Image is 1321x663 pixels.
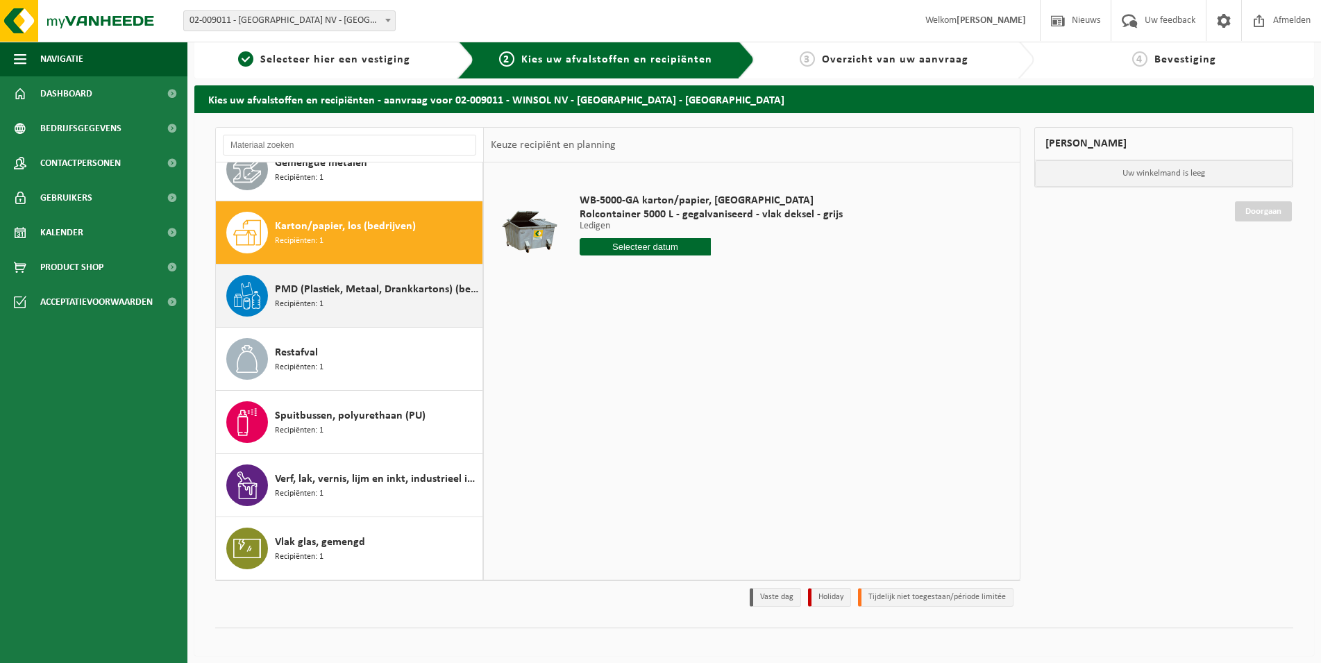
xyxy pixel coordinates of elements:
span: Kies uw afvalstoffen en recipiënten [521,54,712,65]
button: PMD (Plastiek, Metaal, Drankkartons) (bedrijven) Recipiënten: 1 [216,265,483,328]
span: PMD (Plastiek, Metaal, Drankkartons) (bedrijven) [275,281,479,298]
button: Vlak glas, gemengd Recipiënten: 1 [216,517,483,580]
p: Ledigen [580,221,843,231]
span: Recipiënten: 1 [275,361,323,374]
span: Dashboard [40,76,92,111]
strong: [PERSON_NAME] [957,15,1026,26]
span: Kalender [40,215,83,250]
li: Vaste dag [750,588,801,607]
span: 1 [238,51,253,67]
span: Recipiënten: 1 [275,551,323,564]
span: Navigatie [40,42,83,76]
span: Bedrijfsgegevens [40,111,121,146]
span: Recipiënten: 1 [275,424,323,437]
span: Gebruikers [40,181,92,215]
span: WB-5000-GA karton/papier, [GEOGRAPHIC_DATA] [580,194,843,208]
span: 2 [499,51,514,67]
span: Recipiënten: 1 [275,487,323,501]
span: Acceptatievoorwaarden [40,285,153,319]
span: 3 [800,51,815,67]
span: 4 [1132,51,1147,67]
span: Recipiënten: 1 [275,235,323,248]
span: 02-009011 - WINSOL NV - OOSTENDE - OOSTENDE [184,11,395,31]
span: Verf, lak, vernis, lijm en inkt, industrieel in kleinverpakking [275,471,479,487]
span: Karton/papier, los (bedrijven) [275,218,416,235]
span: Rolcontainer 5000 L - gegalvaniseerd - vlak deksel - grijs [580,208,843,221]
div: [PERSON_NAME] [1034,127,1293,160]
span: Gemengde metalen [275,155,367,171]
span: 02-009011 - WINSOL NV - OOSTENDE - OOSTENDE [183,10,396,31]
button: Gemengde metalen Recipiënten: 1 [216,138,483,201]
div: Keuze recipiënt en planning [484,128,623,162]
span: Bevestiging [1154,54,1216,65]
button: Karton/papier, los (bedrijven) Recipiënten: 1 [216,201,483,265]
span: Overzicht van uw aanvraag [822,54,968,65]
p: Uw winkelmand is leeg [1035,160,1293,187]
span: Vlak glas, gemengd [275,534,365,551]
span: Restafval [275,344,318,361]
li: Holiday [808,588,851,607]
h2: Kies uw afvalstoffen en recipiënten - aanvraag voor 02-009011 - WINSOL NV - [GEOGRAPHIC_DATA] - [... [194,85,1314,112]
span: Recipiënten: 1 [275,298,323,311]
span: Product Shop [40,250,103,285]
button: Verf, lak, vernis, lijm en inkt, industrieel in kleinverpakking Recipiënten: 1 [216,454,483,517]
span: Contactpersonen [40,146,121,181]
a: 1Selecteer hier een vestiging [201,51,446,68]
button: Spuitbussen, polyurethaan (PU) Recipiënten: 1 [216,391,483,454]
span: Selecteer hier een vestiging [260,54,410,65]
li: Tijdelijk niet toegestaan/période limitée [858,588,1013,607]
a: Doorgaan [1235,201,1292,221]
input: Materiaal zoeken [223,135,476,156]
input: Selecteer datum [580,238,712,255]
span: Recipiënten: 1 [275,171,323,185]
button: Restafval Recipiënten: 1 [216,328,483,391]
span: Spuitbussen, polyurethaan (PU) [275,408,426,424]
